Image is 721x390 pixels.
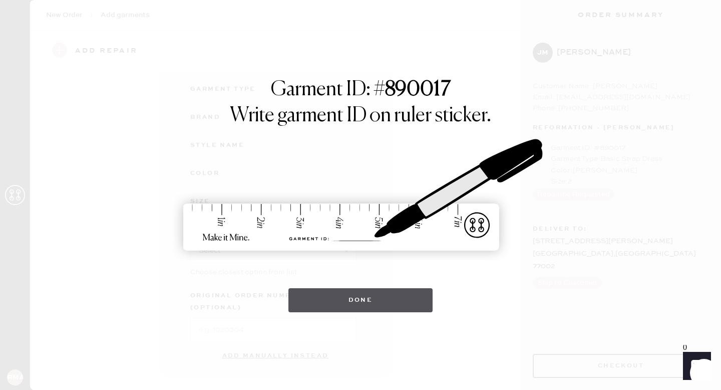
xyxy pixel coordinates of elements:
button: Done [288,288,433,312]
strong: 890017 [385,80,451,100]
h1: Write garment ID on ruler sticker. [230,104,491,128]
iframe: Front Chat [673,345,716,388]
h1: Garment ID: # [271,78,451,104]
img: ruler-sticker-sharpie.svg [173,113,548,278]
